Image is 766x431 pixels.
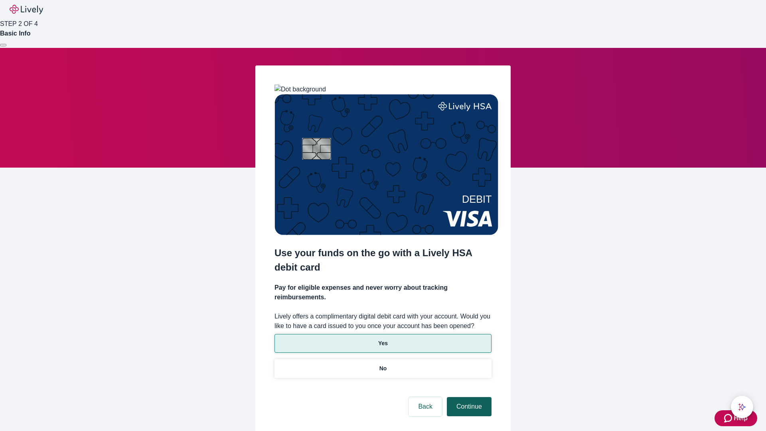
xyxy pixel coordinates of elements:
button: Back [409,397,442,416]
img: Debit card [274,94,498,235]
p: Yes [378,339,388,348]
svg: Lively AI Assistant [738,403,746,411]
button: Zendesk support iconHelp [715,410,757,426]
img: Dot background [274,85,326,94]
span: Help [734,413,748,423]
img: Lively [10,5,43,14]
label: Lively offers a complimentary digital debit card with your account. Would you like to have a card... [274,312,492,331]
p: No [379,364,387,373]
button: Yes [274,334,492,353]
h4: Pay for eligible expenses and never worry about tracking reimbursements. [274,283,492,302]
button: No [274,359,492,378]
h2: Use your funds on the go with a Lively HSA debit card [274,246,492,275]
button: chat [731,396,753,418]
button: Continue [447,397,492,416]
svg: Zendesk support icon [724,413,734,423]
